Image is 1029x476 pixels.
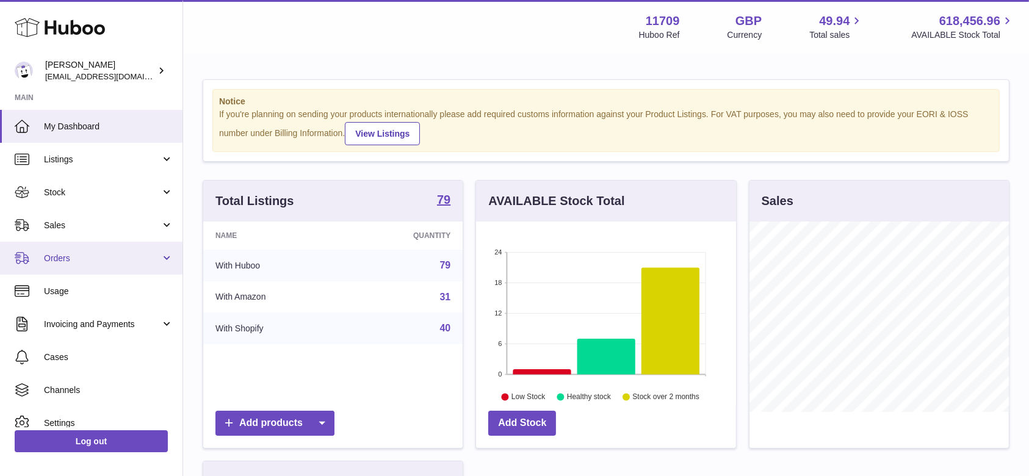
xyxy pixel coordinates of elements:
[495,279,502,286] text: 18
[219,96,993,107] strong: Notice
[203,222,345,250] th: Name
[44,220,161,231] span: Sales
[44,384,173,396] span: Channels
[819,13,850,29] span: 49.94
[488,193,624,209] h3: AVAILABLE Stock Total
[44,187,161,198] span: Stock
[44,253,161,264] span: Orders
[215,193,294,209] h3: Total Listings
[45,59,155,82] div: [PERSON_NAME]
[203,312,345,344] td: With Shopify
[639,29,680,41] div: Huboo Ref
[44,286,173,297] span: Usage
[44,154,161,165] span: Listings
[45,71,179,81] span: [EMAIL_ADDRESS][DOMAIN_NAME]
[437,193,450,206] strong: 79
[511,392,546,401] text: Low Stock
[203,250,345,281] td: With Huboo
[345,222,463,250] th: Quantity
[15,62,33,80] img: admin@talkingpointcards.com
[911,29,1014,41] span: AVAILABLE Stock Total
[809,29,864,41] span: Total sales
[345,122,420,145] a: View Listings
[44,352,173,363] span: Cases
[203,281,345,313] td: With Amazon
[44,121,173,132] span: My Dashboard
[495,309,502,317] text: 12
[762,193,793,209] h3: Sales
[567,392,612,401] text: Healthy stock
[440,292,451,302] a: 31
[499,370,502,378] text: 0
[646,13,680,29] strong: 11709
[44,319,161,330] span: Invoicing and Payments
[809,13,864,41] a: 49.94 Total sales
[440,323,451,333] a: 40
[15,430,168,452] a: Log out
[440,260,451,270] a: 79
[219,109,993,145] div: If you're planning on sending your products internationally please add required customs informati...
[44,417,173,429] span: Settings
[939,13,1000,29] span: 618,456.96
[499,340,502,347] text: 6
[215,411,334,436] a: Add products
[911,13,1014,41] a: 618,456.96 AVAILABLE Stock Total
[728,29,762,41] div: Currency
[735,13,762,29] strong: GBP
[495,248,502,256] text: 24
[488,411,556,436] a: Add Stock
[633,392,699,401] text: Stock over 2 months
[437,193,450,208] a: 79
